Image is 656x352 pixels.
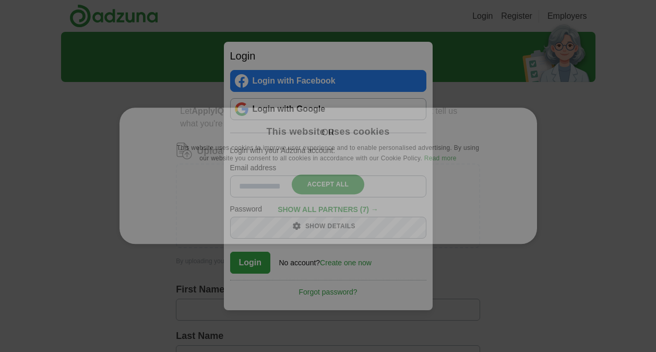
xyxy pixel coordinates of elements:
[266,126,389,138] div: This website uses cookies
[424,155,457,162] a: Read more, opens a new window
[292,174,365,194] div: Accept all
[301,221,355,231] div: Show details
[278,205,378,215] div: Show all partners (7) →
[360,206,378,214] span: (7) →
[305,223,355,230] span: Show details
[278,206,358,214] span: Show all partners
[177,145,479,162] span: This website uses cookies to improve user experience and to enable personalised advertising. By u...
[120,108,537,244] div: Cookie consent dialog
